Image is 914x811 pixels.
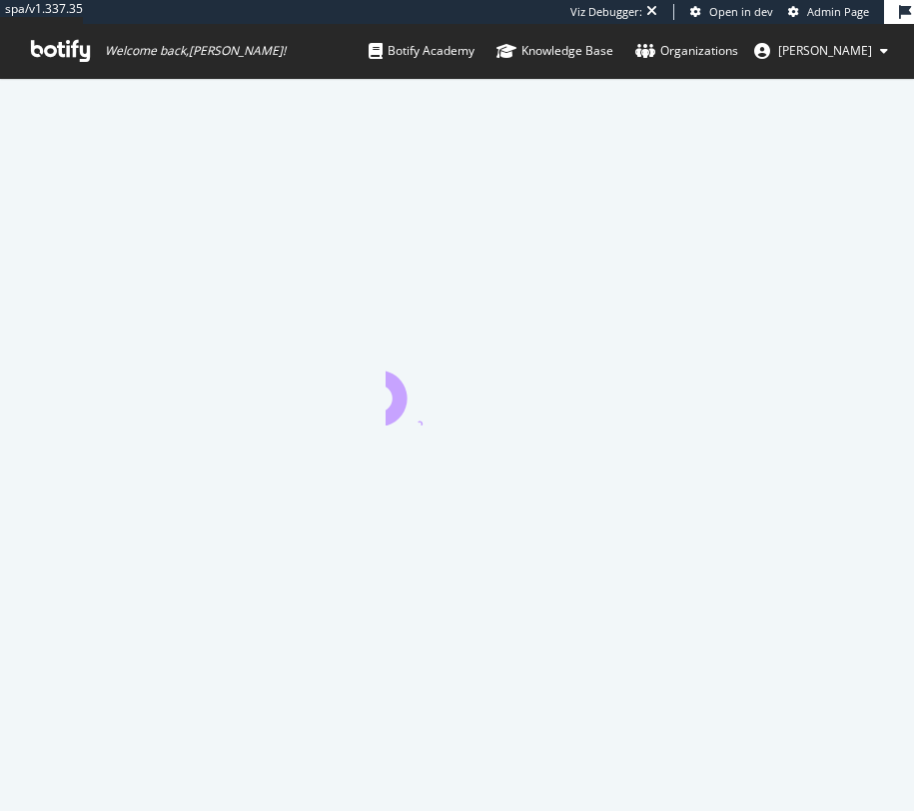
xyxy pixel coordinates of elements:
[496,24,613,78] a: Knowledge Base
[369,41,474,61] div: Botify Academy
[369,24,474,78] a: Botify Academy
[690,4,773,20] a: Open in dev
[778,42,872,59] span: josselin
[709,4,773,19] span: Open in dev
[635,41,738,61] div: Organizations
[496,41,613,61] div: Knowledge Base
[570,4,642,20] div: Viz Debugger:
[105,43,286,59] span: Welcome back, [PERSON_NAME] !
[635,24,738,78] a: Organizations
[788,4,869,20] a: Admin Page
[807,4,869,19] span: Admin Page
[738,35,904,67] button: [PERSON_NAME]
